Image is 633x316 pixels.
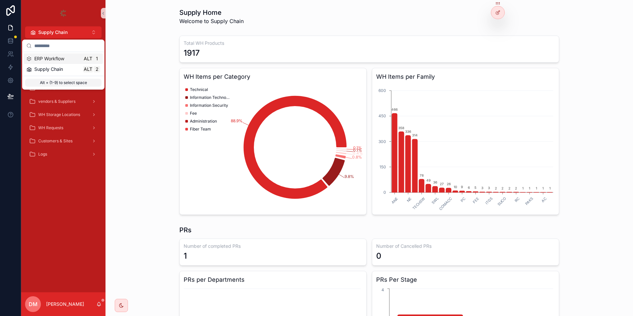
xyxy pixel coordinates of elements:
[542,186,544,190] text: 1
[353,148,362,153] tspan: 0.1%
[38,99,75,104] span: vendors & Suppliers
[190,103,228,108] span: Information Security
[184,275,362,284] h3: PRs per Departments
[25,96,102,107] a: vendors & Suppliers
[84,56,92,61] span: Alt
[529,186,530,190] text: 1
[25,26,102,38] button: Select Button
[184,251,187,261] div: 1
[472,196,480,204] text: FEE
[376,84,555,211] div: chart
[58,8,69,18] img: App logo
[22,52,104,76] div: Suggestions
[84,67,92,72] span: Alt
[25,122,102,134] a: WH Requests
[38,138,73,144] span: Customers & Sites
[184,40,555,46] h3: Total WH Products
[184,84,362,211] div: chart
[522,186,524,190] text: 1
[231,118,243,123] tspan: 88.9%
[353,145,362,150] tspan: 0.1%
[461,185,463,189] text: 9
[438,196,453,211] text: COMACC
[524,196,534,206] text: PAKS
[34,66,63,72] span: Supply Chain
[536,186,537,190] text: 1
[25,109,102,121] a: WH Storage Locations
[406,196,413,203] text: NE
[190,127,211,132] span: Fiber Team
[184,243,362,249] h3: Number of completed PRs
[352,155,362,159] tspan: 0.8%
[378,139,386,144] tspan: 300
[94,56,100,61] span: 1
[488,186,490,190] text: 3
[514,196,521,203] text: RC
[447,182,451,186] text: 26
[184,48,200,58] div: 1917
[379,164,386,169] tspan: 150
[190,95,229,100] span: Information Technology
[38,112,80,117] span: WH Storage Locations
[381,287,384,292] tspan: 4
[25,135,102,147] a: Customers & Sites
[383,190,386,195] tspan: 0
[376,275,555,284] h3: PRs Per Stage
[190,87,208,92] span: Technical
[190,111,197,116] span: Fee
[184,72,362,81] h3: WH Items per Category
[420,173,424,177] text: 78
[376,72,555,81] h3: WH Items per Family
[431,196,439,205] text: SWL
[433,180,437,184] text: 36
[376,251,381,261] div: 0
[179,17,244,25] span: Welcome to Supply Chain
[549,186,551,190] text: 1
[515,186,517,190] text: 2
[29,300,38,308] span: DM
[391,107,398,111] text: 466
[405,129,411,133] text: 336
[484,196,494,205] text: ITGS
[376,243,555,249] h3: Number of Cancelled PRs
[94,67,100,72] span: 2
[378,88,386,93] tspan: 600
[495,186,497,190] text: 2
[38,125,63,130] span: WH Requests
[468,186,470,189] text: 6
[378,113,386,118] tspan: 450
[426,178,431,182] text: 49
[440,182,444,186] text: 27
[411,196,426,211] text: TECHSW
[508,186,510,190] text: 2
[34,55,64,62] span: ERP Workflow
[25,148,102,160] a: Logs
[481,186,483,190] text: 3
[541,196,548,203] text: AC
[179,225,192,235] h1: PRs
[353,151,363,156] tspan: 0.4%
[460,196,467,203] text: PC
[454,185,457,189] text: 10
[21,38,105,169] div: scrollable content
[190,119,217,124] span: Administration
[390,196,399,205] text: ANE
[345,174,354,179] tspan: 9.8%
[497,196,507,207] text: SUCO
[501,186,503,190] text: 2
[398,126,404,130] text: 358
[38,152,47,157] span: Logs
[412,133,418,137] text: 314
[474,186,476,189] text: 5
[46,301,84,307] p: [PERSON_NAME]
[25,79,102,87] p: Alt + (1-9) to select space
[179,8,244,17] h1: Supply Home
[38,29,68,36] span: Supply Chain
